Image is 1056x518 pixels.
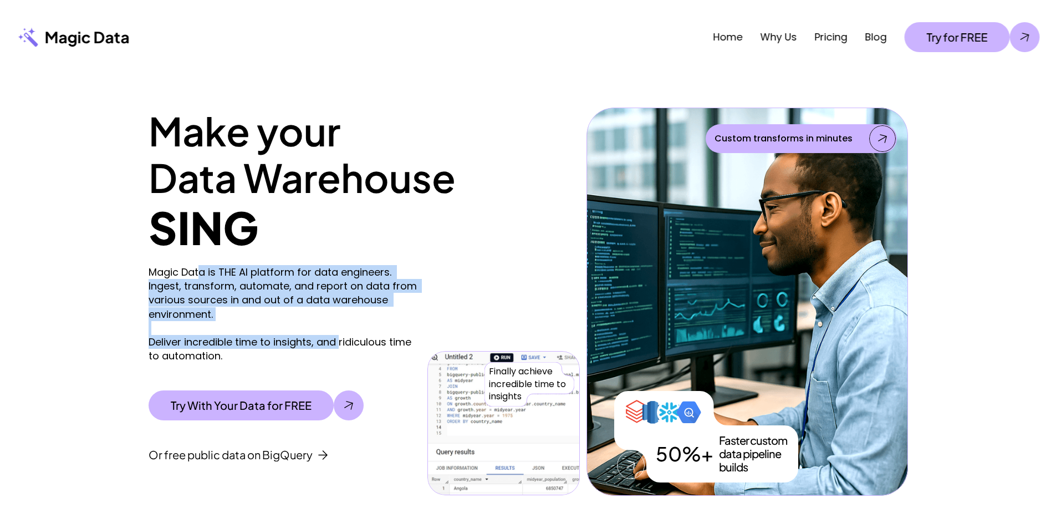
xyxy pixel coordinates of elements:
[656,442,713,465] p: 50%+
[171,399,312,412] p: Try With Your Data for FREE
[44,27,129,47] p: Magic Data
[149,448,328,461] a: Or free public data on BigQuery
[149,390,364,420] a: Try With Your Data for FREE
[865,30,886,44] a: Blog
[760,30,797,44] a: Why Us
[149,265,422,363] p: Magic Data is THE AI platform for data engineers. Ingest, transform, automate, and report on data...
[926,31,987,44] p: Try for FREE
[904,22,1039,52] a: Try for FREE
[719,434,801,474] p: Faster custom data pipeline builds
[489,365,570,403] p: Finally achieve incredible time to insights
[706,124,897,153] a: Custom transforms in minutes
[149,108,580,201] h1: Make your Data Warehouse
[814,30,847,44] a: Pricing
[715,132,853,145] p: Custom transforms in minutes
[149,199,258,255] strong: SING
[149,448,313,461] p: Or free public data on BigQuery
[713,30,742,44] a: Home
